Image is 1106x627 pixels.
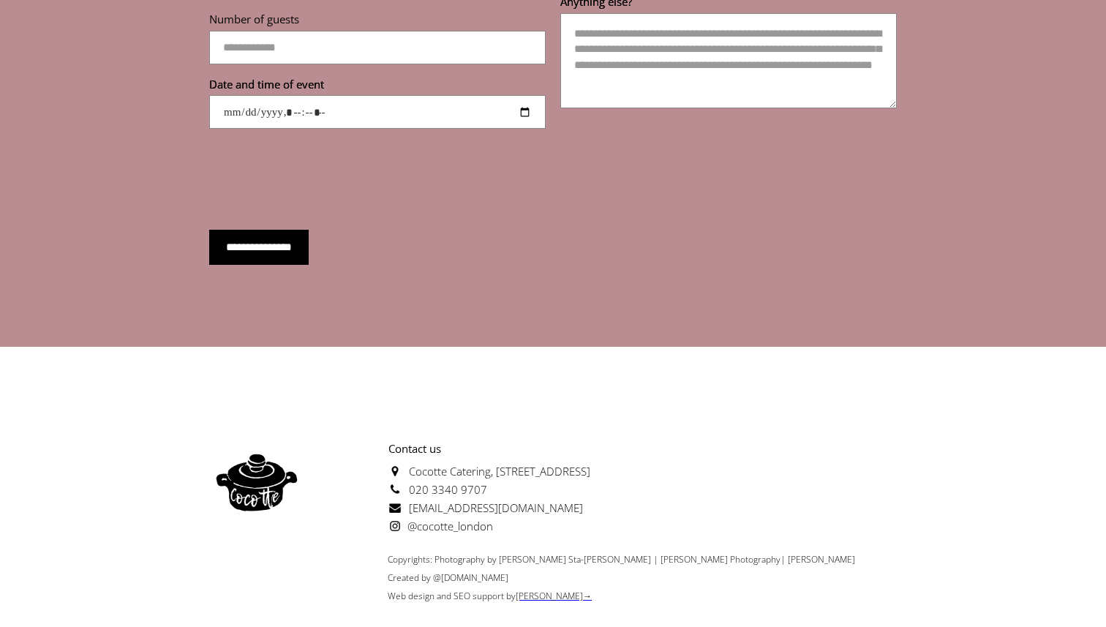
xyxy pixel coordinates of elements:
a: [PERSON_NAME]→ [516,590,592,602]
iframe: reCAPTCHA [209,151,432,208]
a: Web design and SEO support by [388,590,516,602]
label: Date and time of event [209,77,546,96]
label: Number of guests [209,12,546,31]
span: Created by @[DOMAIN_NAME] [388,571,508,584]
a: @cocotte_london [388,519,493,533]
a: [EMAIL_ADDRESS][DOMAIN_NAME] [388,500,583,515]
a: 020 3340 9707 [388,482,487,497]
strong: Contact us [388,440,441,458]
a: Cocotte Catering, [STREET_ADDRESS] [388,464,590,478]
div: Copyrights: Photography by [PERSON_NAME] Sta-[PERSON_NAME] | [PERSON_NAME] Photography| [PERSON_N... [209,550,855,605]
